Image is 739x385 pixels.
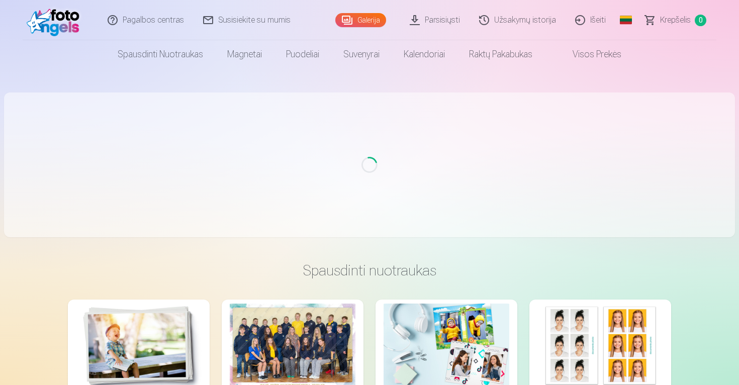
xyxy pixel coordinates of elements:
a: Galerija [335,13,386,27]
a: Raktų pakabukas [457,40,544,68]
img: /fa2 [27,4,84,36]
span: Krepšelis [660,14,691,26]
a: Suvenyrai [331,40,392,68]
h3: Spausdinti nuotraukas [76,261,663,279]
a: Puodeliai [274,40,331,68]
a: Magnetai [215,40,274,68]
a: Kalendoriai [392,40,457,68]
span: 0 [695,15,706,26]
a: Visos prekės [544,40,633,68]
a: Spausdinti nuotraukas [106,40,215,68]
